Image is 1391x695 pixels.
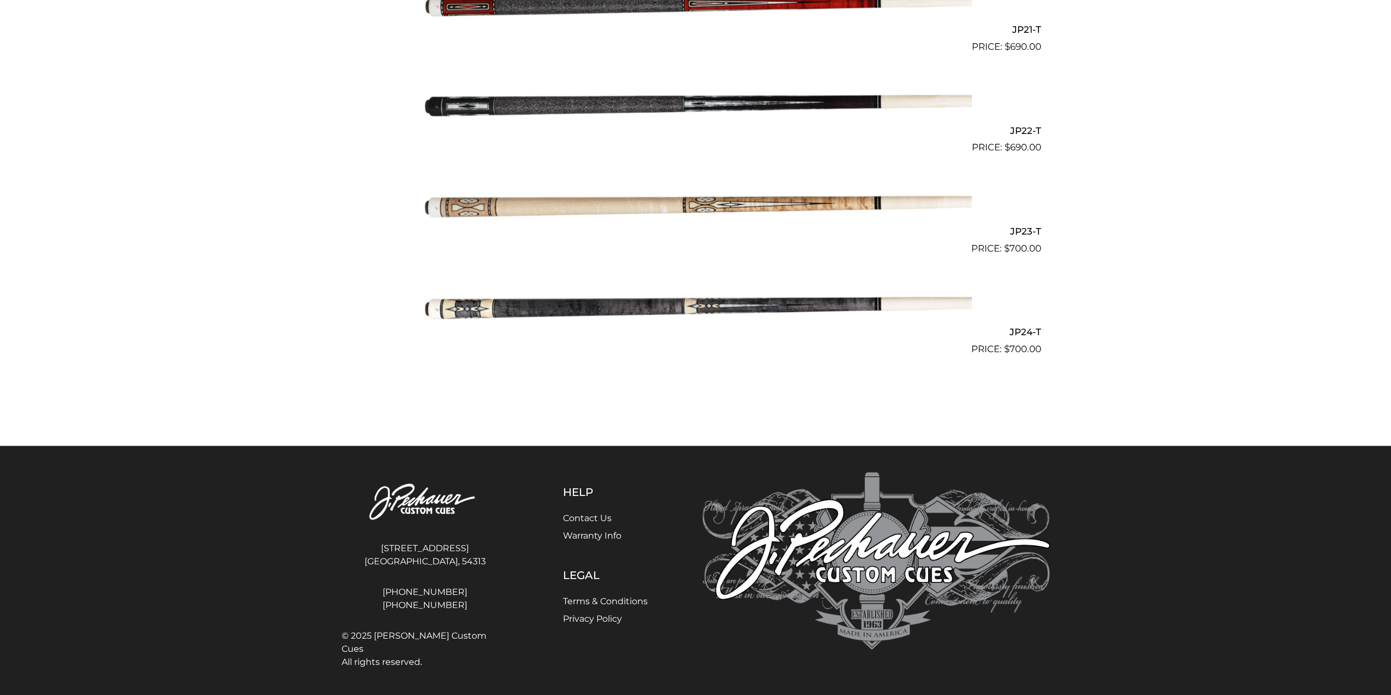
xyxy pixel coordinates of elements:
span: $ [1004,343,1009,354]
h2: JP23-T [350,221,1041,241]
h2: JP21-T [350,20,1041,40]
a: JP24-T $700.00 [350,260,1041,357]
h5: Legal [563,569,648,582]
span: © 2025 [PERSON_NAME] Custom Cues All rights reserved. [342,629,509,669]
address: [STREET_ADDRESS] [GEOGRAPHIC_DATA], 54313 [342,538,509,573]
bdi: 690.00 [1005,41,1041,52]
h2: JP24-T [350,322,1041,342]
a: [PHONE_NUMBER] [342,586,509,599]
img: JP23-T [420,159,972,251]
bdi: 700.00 [1004,343,1041,354]
a: [PHONE_NUMBER] [342,599,509,612]
a: Warranty Info [563,530,621,541]
img: Pechauer Custom Cues [342,472,509,533]
h2: JP22-T [350,120,1041,141]
img: JP22-T [420,59,972,150]
bdi: 700.00 [1004,243,1041,254]
span: $ [1004,243,1009,254]
a: Terms & Conditions [563,596,648,606]
span: $ [1005,142,1010,153]
h5: Help [563,486,648,499]
a: JP22-T $690.00 [350,59,1041,155]
a: Contact Us [563,513,612,523]
span: $ [1005,41,1010,52]
img: JP24-T [420,260,972,352]
img: Pechauer Custom Cues [702,472,1050,650]
bdi: 690.00 [1005,142,1041,153]
a: Privacy Policy [563,614,622,624]
a: JP23-T $700.00 [350,159,1041,255]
